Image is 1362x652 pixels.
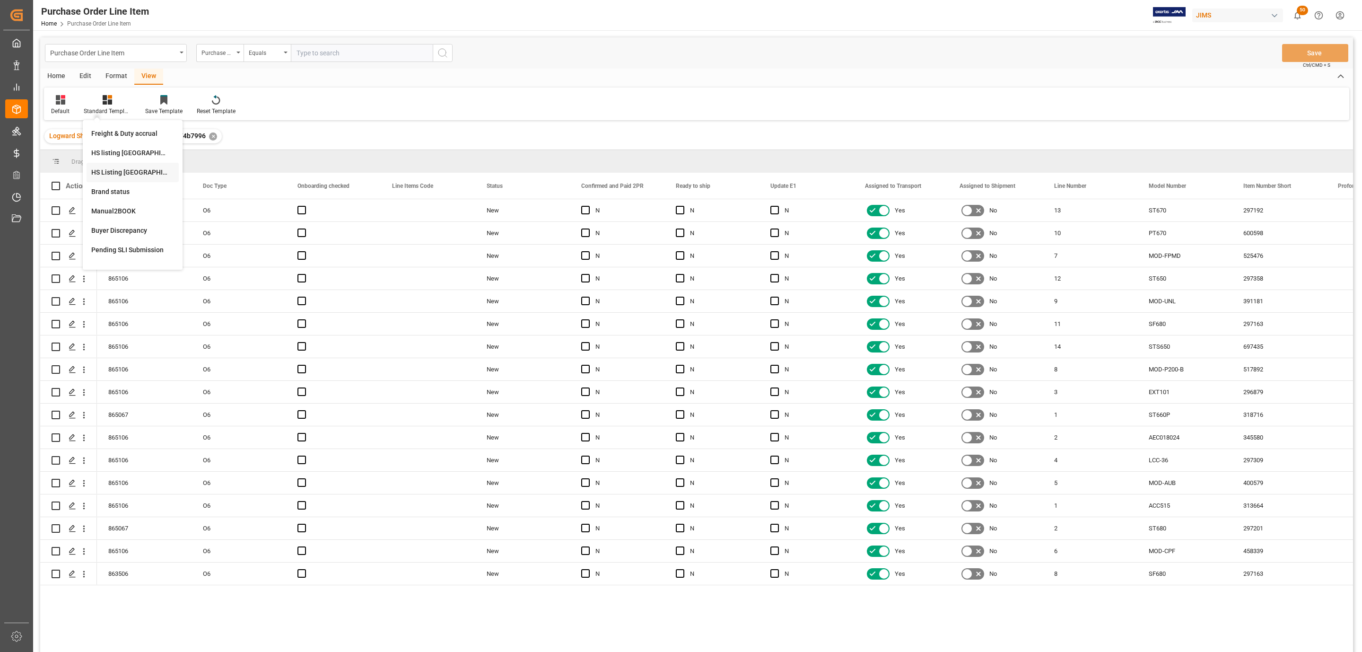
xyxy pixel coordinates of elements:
div: 525476 [1232,245,1327,267]
div: N [690,268,748,290]
div: Freight & Duty accrual [91,129,174,139]
div: N [690,563,748,585]
div: N [595,291,653,312]
div: N [595,245,653,267]
span: Yes [895,449,905,471]
span: 50 [1297,6,1308,15]
div: 3 [1043,381,1137,403]
div: Equals [249,46,281,57]
div: 297309 [1232,449,1327,471]
div: MOD-P200-B [1137,358,1232,380]
div: Default [51,107,70,115]
span: Yes [895,381,905,403]
div: 10 [1043,222,1137,244]
div: O6 [192,199,286,221]
button: open menu [244,44,291,62]
div: 8 [1043,563,1137,585]
span: Yes [895,518,905,539]
div: New [487,472,559,494]
span: Yes [895,427,905,449]
div: N [595,518,653,539]
span: Yes [895,404,905,426]
div: Press SPACE to select this row. [40,313,97,335]
div: O6 [192,540,286,562]
div: New [487,222,559,244]
div: N [785,540,842,562]
div: Brand status [91,187,174,197]
div: 865106 [97,290,192,312]
span: No [989,563,997,585]
input: Type to search [291,44,433,62]
div: O6 [192,472,286,494]
div: N [690,336,748,358]
span: No [989,268,997,290]
div: 12 [1043,267,1137,290]
div: O6 [192,404,286,426]
div: 865106 [97,472,192,494]
span: Confirmed and Paid 2PR [581,183,644,189]
div: New [487,291,559,312]
div: Pending SLI Submission [91,245,174,255]
div: 5 [1043,472,1137,494]
div: New [487,245,559,267]
div: MOD-AUB [1137,472,1232,494]
div: 14 [1043,335,1137,358]
div: View [134,69,163,85]
div: 296879 [1232,381,1327,403]
div: HS listing [GEOGRAPHIC_DATA] [91,148,174,158]
div: New [487,268,559,290]
div: N [690,495,748,517]
div: N [595,268,653,290]
span: Model Number [1149,183,1186,189]
span: Yes [895,200,905,221]
div: New [487,336,559,358]
div: N [595,495,653,517]
span: Assigned to Transport [865,183,921,189]
div: N [690,313,748,335]
div: N [595,313,653,335]
div: 13 [1043,199,1137,221]
span: Ctrl/CMD + S [1303,62,1330,69]
div: ✕ [209,132,217,141]
div: 2 [1043,426,1137,449]
div: New [487,563,559,585]
div: 9 [1043,290,1137,312]
div: O6 [192,449,286,471]
div: N [595,404,653,426]
div: 297192 [1232,199,1327,221]
div: 297358 [1232,267,1327,290]
div: N [690,200,748,221]
div: New [487,518,559,539]
div: O6 [192,245,286,267]
div: N [785,449,842,471]
img: Exertis%20JAM%20-%20Email%20Logo.jpg_1722504956.jpg [1153,7,1186,24]
div: N [785,336,842,358]
div: 313664 [1232,494,1327,517]
div: Save Template [145,107,183,115]
div: Action [66,182,86,190]
div: N [785,268,842,290]
div: 2 [1043,517,1137,539]
div: N [690,291,748,312]
div: 865106 [97,449,192,471]
div: MOD-FPMD [1137,245,1232,267]
div: N [690,222,748,244]
div: N [595,427,653,449]
span: No [989,472,997,494]
div: 297163 [1232,563,1327,585]
div: Press SPACE to select this row. [40,335,97,358]
div: N [785,245,842,267]
span: No [989,404,997,426]
div: EXT101 [1137,381,1232,403]
div: Standard Templates [84,107,131,115]
div: JIMS [1192,9,1283,22]
div: 4 [1043,449,1137,471]
div: N [785,563,842,585]
span: No [989,222,997,244]
div: N [595,222,653,244]
div: 391181 [1232,290,1327,312]
span: fb8fa74b7996 [163,132,206,140]
span: Yes [895,291,905,312]
button: show 50 new notifications [1287,5,1308,26]
span: No [989,291,997,312]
